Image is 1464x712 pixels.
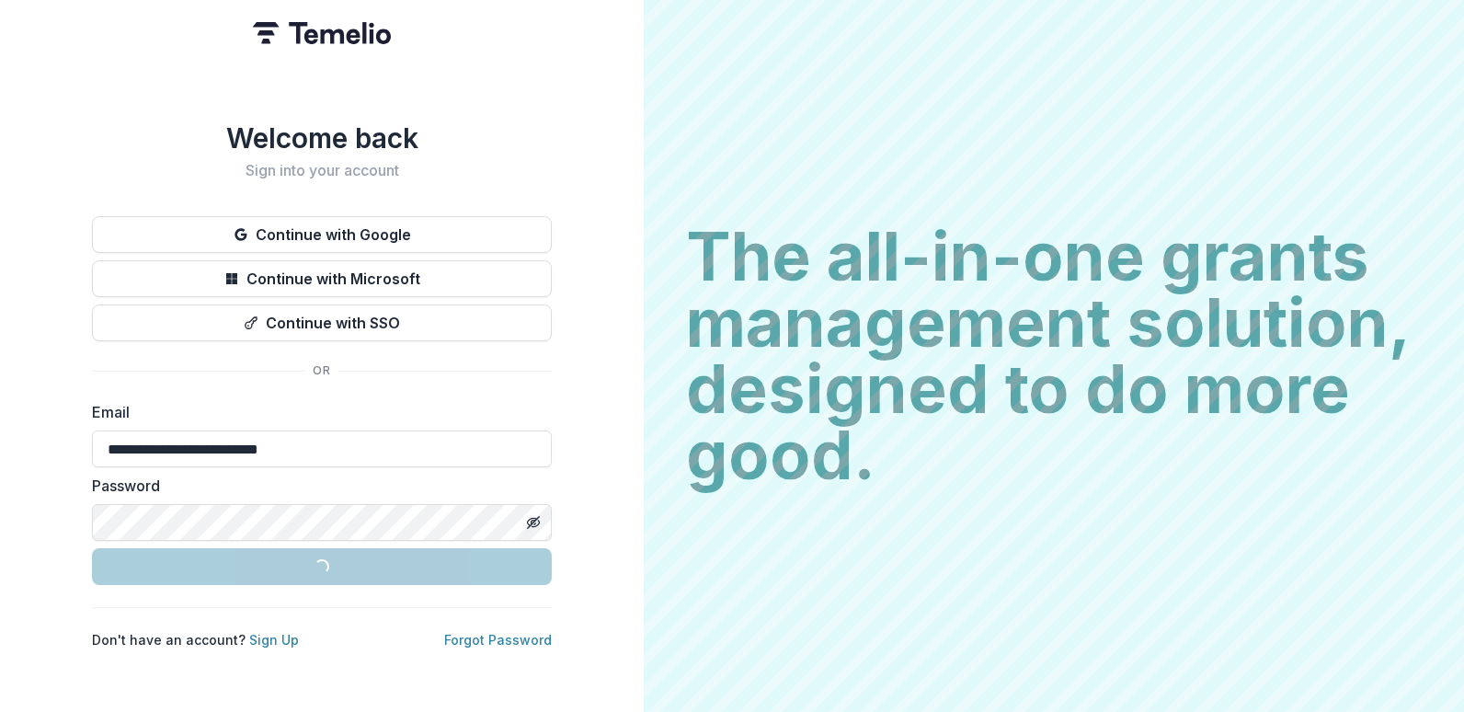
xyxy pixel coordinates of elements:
[92,475,541,497] label: Password
[92,121,552,155] h1: Welcome back
[92,260,552,297] button: Continue with Microsoft
[92,216,552,253] button: Continue with Google
[519,508,548,537] button: Toggle password visibility
[444,632,552,648] a: Forgot Password
[92,401,541,423] label: Email
[92,162,552,179] h2: Sign into your account
[253,22,391,44] img: Temelio
[249,632,299,648] a: Sign Up
[92,304,552,341] button: Continue with SSO
[92,630,299,649] p: Don't have an account?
